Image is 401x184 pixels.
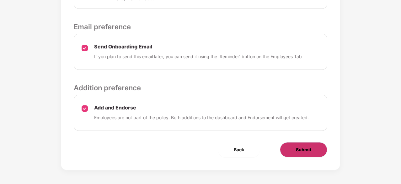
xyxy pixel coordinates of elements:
p: If you plan to send this email later, you can send it using the ‘Reminder’ button on the Employee... [94,53,302,60]
p: Employees are not part of the policy. Both additions to the dashboard and Endorsement will get cr... [94,114,309,121]
span: Back [234,146,244,153]
button: Back [218,142,260,157]
span: Submit [296,146,311,153]
p: Email preference [74,21,327,32]
p: Addition preference [74,82,327,93]
p: Send Onboarding Email [94,43,302,50]
p: Add and Endorse [94,104,309,111]
button: Submit [280,142,327,157]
